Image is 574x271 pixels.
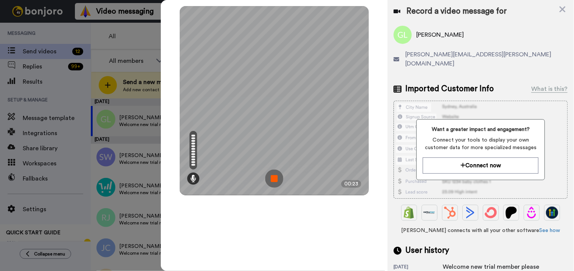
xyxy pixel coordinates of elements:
button: Connect now [423,157,539,174]
img: Shopify [403,207,415,219]
img: GoHighLevel [546,207,558,219]
img: ActiveCampaign [465,207,477,219]
span: User history [406,245,450,256]
img: Hubspot [444,207,456,219]
img: Ontraport [424,207,436,219]
img: Drip [526,207,538,219]
span: [PERSON_NAME][EMAIL_ADDRESS][PERSON_NAME][DOMAIN_NAME] [406,50,568,68]
span: [PERSON_NAME] connects with all your other software [394,227,568,234]
img: ConvertKit [485,207,497,219]
span: Want a greater impact and engagement? [423,126,539,133]
div: 00:23 [341,180,361,188]
span: Connect your tools to display your own customer data for more specialized messages [423,136,539,151]
div: What is this? [532,84,568,93]
img: Patreon [506,207,518,219]
img: ic_record_stop.svg [265,170,283,188]
a: See how [540,228,560,233]
span: Imported Customer Info [406,83,494,95]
